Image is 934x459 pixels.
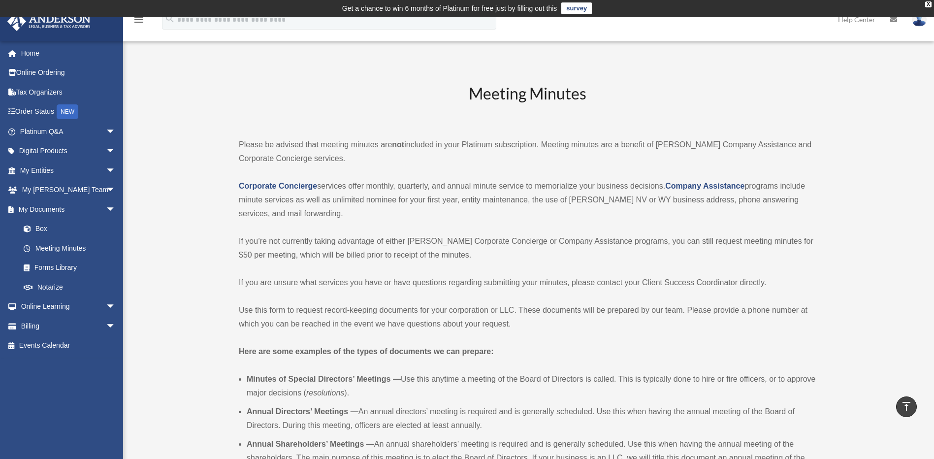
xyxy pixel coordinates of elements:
div: close [925,1,932,7]
span: arrow_drop_down [106,122,126,142]
span: arrow_drop_down [106,180,126,200]
div: NEW [57,104,78,119]
strong: Here are some examples of the types of documents we can prepare: [239,347,494,356]
img: User Pic [912,12,927,27]
li: Use this anytime a meeting of the Board of Directors is called. This is typically done to hire or... [247,372,816,400]
p: Use this form to request record-keeping documents for your corporation or LLC. These documents wi... [239,303,816,331]
i: search [164,13,175,24]
a: menu [133,17,145,26]
a: My Documentsarrow_drop_down [7,199,130,219]
p: Please be advised that meeting minutes are included in your Platinum subscription. Meeting minute... [239,138,816,165]
i: menu [133,14,145,26]
li: An annual directors’ meeting is required and is generally scheduled. Use this when having the ann... [247,405,816,432]
a: Tax Organizers [7,82,130,102]
a: Online Learningarrow_drop_down [7,297,130,317]
span: arrow_drop_down [106,297,126,317]
div: Get a chance to win 6 months of Platinum for free just by filling out this [342,2,557,14]
span: arrow_drop_down [106,141,126,162]
a: vertical_align_top [896,396,917,417]
a: Notarize [14,277,130,297]
a: Corporate Concierge [239,182,317,190]
p: If you are unsure what services you have or have questions regarding submitting your minutes, ple... [239,276,816,290]
img: Anderson Advisors Platinum Portal [4,12,94,31]
a: Order StatusNEW [7,102,130,122]
p: If you’re not currently taking advantage of either [PERSON_NAME] Corporate Concierge or Company A... [239,234,816,262]
a: My [PERSON_NAME] Teamarrow_drop_down [7,180,130,200]
h2: Meeting Minutes [239,83,816,124]
a: survey [561,2,592,14]
i: vertical_align_top [901,400,912,412]
a: Billingarrow_drop_down [7,316,130,336]
strong: not [392,140,404,149]
a: Online Ordering [7,63,130,83]
b: Minutes of Special Directors’ Meetings — [247,375,401,383]
a: Meeting Minutes [14,238,126,258]
a: Company Assistance [665,182,744,190]
a: Forms Library [14,258,130,278]
p: services offer monthly, quarterly, and annual minute service to memorialize your business decisio... [239,179,816,221]
span: arrow_drop_down [106,199,126,220]
a: Digital Productsarrow_drop_down [7,141,130,161]
b: Annual Directors’ Meetings — [247,407,358,416]
b: Annual Shareholders’ Meetings — [247,440,374,448]
em: resolutions [306,389,344,397]
a: Box [14,219,130,239]
a: Platinum Q&Aarrow_drop_down [7,122,130,141]
span: arrow_drop_down [106,316,126,336]
span: arrow_drop_down [106,161,126,181]
a: My Entitiesarrow_drop_down [7,161,130,180]
a: Events Calendar [7,336,130,356]
a: Home [7,43,130,63]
